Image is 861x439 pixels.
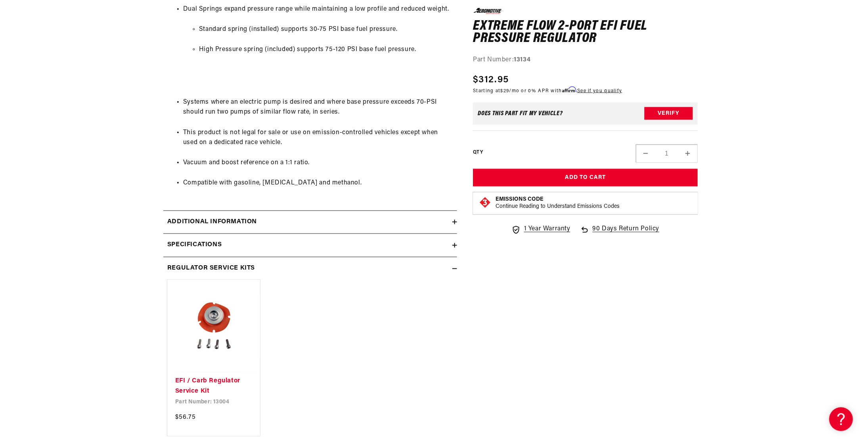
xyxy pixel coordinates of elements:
a: See if you qualify - Learn more about Affirm Financing (opens in modal) [577,89,622,93]
span: $29 [501,89,509,93]
h2: Specifications [167,240,222,251]
summary: Additional information [163,211,457,234]
li: Dual Springs expand pressure range while maintaining a low profile and reduced weight. [183,4,453,87]
p: Continue Reading to Understand Emissions Codes [496,203,620,211]
img: Emissions code [479,196,492,209]
p: Starting at /mo or 0% APR with . [473,87,622,95]
a: EFI / Carb Regulator Service Kit [175,376,252,397]
li: Standard spring (installed) supports 30-75 PSI base fuel pressure. [199,25,453,35]
li: Systems where an electric pump is desired and where base pressure exceeds 70-PSI should run two p... [183,97,453,118]
summary: Regulator Service Kits [163,257,457,280]
button: Add to Cart [473,169,698,187]
summary: Specifications [163,234,457,257]
li: High Pressure spring (included) supports 75-120 PSI base fuel pressure. [199,45,453,55]
label: QTY [473,149,483,156]
a: 1 Year Warranty [511,224,570,235]
span: Affirm [562,87,576,93]
li: Compatible with gasoline, [MEDICAL_DATA] and methanol. [183,178,453,188]
a: 90 Days Return Policy [580,224,660,243]
h1: Extreme Flow 2-Port EFI Fuel Pressure Regulator [473,20,698,45]
span: 1 Year Warranty [524,224,570,235]
button: Verify [645,107,693,120]
span: $312.95 [473,73,509,87]
div: Part Number: [473,55,698,65]
strong: Emissions Code [496,197,543,203]
li: This product is not legal for sale or use on emission-controlled vehicles except when used on a d... [183,128,453,148]
h2: Additional information [167,217,257,228]
strong: 13134 [514,56,531,63]
li: Vacuum and boost reference on a 1:1 ratio. [183,158,453,168]
h2: Regulator Service Kits [167,264,255,274]
span: 90 Days Return Policy [593,224,660,243]
button: Emissions CodeContinue Reading to Understand Emissions Codes [496,196,620,211]
div: Does This part fit My vehicle? [478,110,563,117]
